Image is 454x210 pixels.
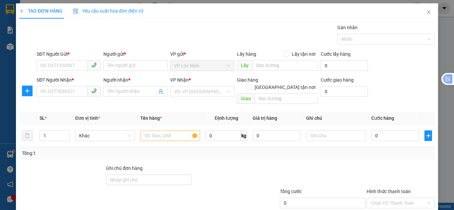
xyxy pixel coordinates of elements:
input: Cước lấy hàng [320,60,368,71]
span: Khác [79,131,131,141]
span: [GEOGRAPHIC_DATA] tận nơi [252,84,318,91]
span: SL [40,115,45,121]
div: Người nhận [103,76,168,84]
span: Cước hàng [371,115,394,121]
span: Lấy hàng [237,51,256,57]
span: Đơn vị tính [75,115,100,121]
div: ANH THI [52,22,97,30]
button: plus [424,130,432,141]
span: Yêu cầu xuất hóa đơn điện tử [73,8,143,14]
img: icon [73,9,78,14]
span: plus [19,9,24,13]
span: plus [22,88,32,94]
span: kg [241,130,247,141]
input: Ghi Chú [306,130,366,141]
div: Tổng: 1 [22,150,176,157]
span: Định lượng [214,115,238,121]
input: Dọc đường [255,93,318,104]
div: VP Lộc Ninh [6,6,47,22]
span: Giao hàng [237,77,258,83]
span: TẠO ĐƠN HÀNG [19,8,62,14]
span: Nhận: [52,6,68,13]
div: 40.000 [5,43,48,51]
input: VD: Bàn, Ghế [140,130,200,141]
span: Giao [237,93,255,104]
button: Close [419,3,438,22]
input: Dọc đường [252,60,318,71]
label: Cước lấy hàng [320,51,350,57]
label: Hình thức thanh toán [367,189,411,194]
span: phone [91,62,97,68]
div: SĐT Người Gửi [37,50,101,58]
div: VP gửi [170,50,234,58]
div: VP Quận 5 [52,6,97,22]
div: SĐT Người Nhận [37,76,101,84]
span: VP Nhận [170,77,189,83]
div: Người gửi [103,50,168,58]
span: Giá trị hàng [253,115,277,121]
label: Gán nhãn [337,25,358,30]
span: CR : [5,43,15,50]
span: plus [425,133,432,138]
label: Cước giao hàng [320,77,353,83]
button: plus [22,86,33,96]
span: close [426,10,431,15]
span: Gửi: [6,6,16,13]
div: CHỊ NGA [6,22,47,30]
span: phone [91,88,97,94]
th: Ghi chú [303,112,369,125]
span: user-add [158,89,164,94]
span: Tên hàng [140,115,162,121]
input: Ghi chú đơn hàng [106,175,191,185]
span: Tổng cước [280,189,302,194]
label: Ghi chú đơn hàng [106,166,143,171]
button: delete [22,130,33,141]
input: 0 [253,130,300,141]
span: Lấy tận nơi [289,50,318,58]
input: Cước giao hàng [320,86,368,97]
span: Lấy [237,60,252,71]
span: VP Lộc Ninh [174,61,230,71]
